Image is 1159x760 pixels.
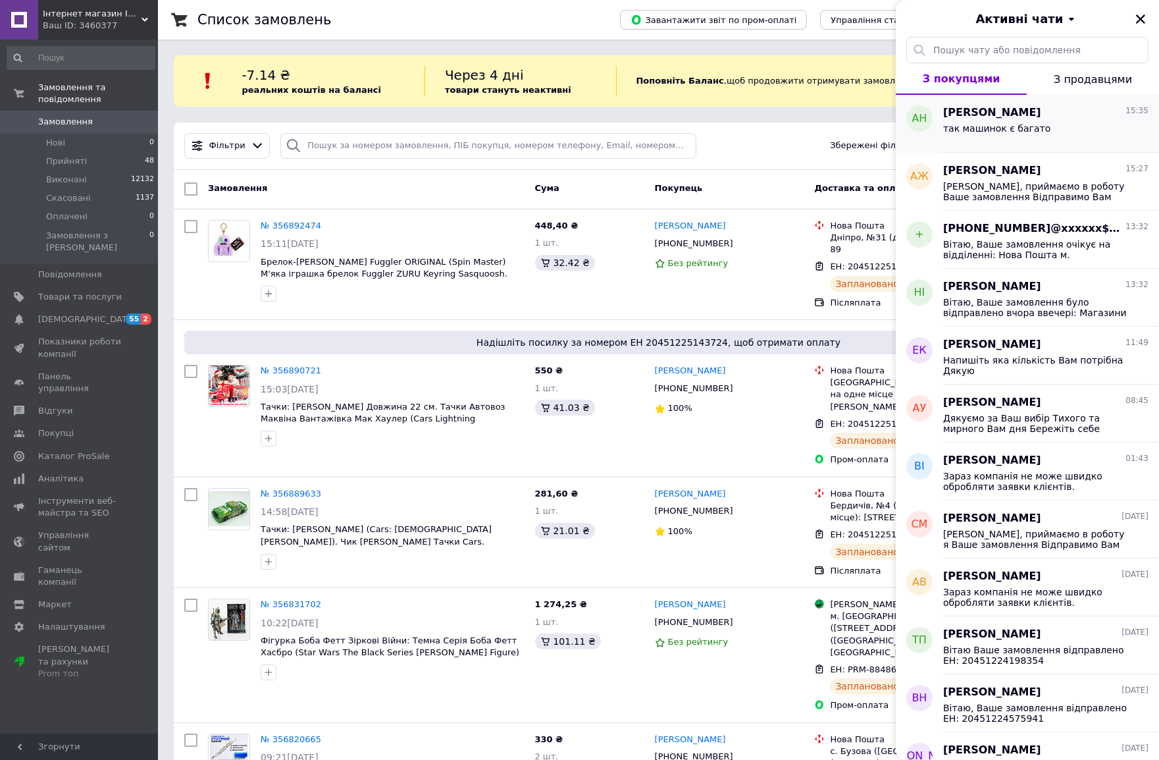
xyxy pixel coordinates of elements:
span: [DATE] [1121,627,1148,638]
span: Замовлення та повідомлення [38,82,158,105]
div: Заплановано [830,544,904,560]
div: [GEOGRAPHIC_DATA], №24 (до 30 кг на одне місце ): вул. [PERSON_NAME][STREET_ADDRESS] [830,377,995,413]
span: ЕН: 20451225144328 [830,529,923,539]
span: Без рейтингу [668,637,729,647]
img: Фото товару [209,221,249,261]
span: 10:22[DATE] [261,618,319,628]
button: З продавцями [1027,63,1159,95]
button: ВН[PERSON_NAME][DATE]Вітаю, Ваше замовлення відправлено ЕН: 20451224575941 [896,674,1159,732]
button: +[PHONE_NUMBER]@xxxxxx$.com13:32Вітаю, Ваше замовлення очікує на відділенні: Нова Пошта м. [STREE... [896,211,1159,269]
span: [PERSON_NAME] [943,569,1041,584]
div: Післяплата [830,565,995,577]
span: [PERSON_NAME] [943,453,1041,468]
a: № 356820665 [261,734,321,744]
span: 08:45 [1125,395,1148,406]
span: -7.14 ₴ [242,67,290,83]
button: ВІ[PERSON_NAME]01:43Зараз компанія не може швидко обробляти заявки клієнтів. Замовлення та повідо... [896,443,1159,501]
span: [PHONE_NUMBER] [655,617,733,627]
button: АЖ[PERSON_NAME]15:27[PERSON_NAME], приймаємо в роботу Ваше замовлення Відправимо Вам ввчері до за... [896,153,1159,211]
span: Виконані [46,174,87,186]
div: 21.01 ₴ [535,523,595,539]
span: Замовлення [38,116,93,128]
a: [PERSON_NAME] [655,220,726,232]
span: [PERSON_NAME] та рахунки [38,643,122,680]
b: реальних коштів на балансі [242,85,381,95]
div: 41.03 ₴ [535,400,595,416]
span: Управління сайтом [38,529,122,553]
span: Через 4 дні [445,67,524,83]
span: Інтернет магазин IQ Rapid [43,8,142,20]
button: Управління статусами [820,10,942,30]
a: [PERSON_NAME] [655,488,726,501]
a: [PERSON_NAME] [655,734,726,746]
div: , щоб продовжити отримувати замовлення [616,66,985,96]
span: Cума [535,183,559,193]
span: АУ [913,401,927,416]
button: АУ[PERSON_NAME]08:45Дякуємо за Ваш вибір Тихого та мирного Вам дня Бережіть себе [896,385,1159,443]
div: 32.42 ₴ [535,255,595,271]
span: [PERSON_NAME] [943,743,1041,758]
span: 2 [141,313,151,325]
span: Налаштування [38,621,105,633]
span: Прийняті [46,155,87,167]
a: Брелок-[PERSON_NAME] Fuggler ORIGINAL (Spin Master) М'яка іграшка брелок Fuggler ZURU Keyring Sas... [261,257,507,279]
button: НІ[PERSON_NAME]13:32Вітаю, Ваше замовлення було відправлено вчора ввечері: Магазини Rozetka м. [S... [896,269,1159,327]
span: + [915,227,923,242]
span: [PERSON_NAME] [943,163,1041,178]
a: Фото товару [208,599,250,641]
span: [PERSON_NAME] [943,337,1041,352]
span: 1 шт. [535,238,559,248]
button: З покупцями [896,63,1027,95]
span: Товари та послуги [38,291,122,303]
span: [PERSON_NAME] [943,627,1041,642]
span: НІ [914,285,925,300]
span: Надішліть посилку за номером ЕН 20451225143724, щоб отримати оплату [190,336,1127,349]
button: АН[PERSON_NAME]15:35так машинок є багато [896,95,1159,153]
button: ЕК[PERSON_NAME]11:49Напишіть яка кількість Вам потрібна Дякую [896,327,1159,385]
span: Дякуємо за Ваш вибір Тихого та мирного Вам дня Бережіть себе [943,413,1130,434]
div: Нова Пошта [830,365,995,377]
span: 1 шт. [535,506,559,516]
img: Фото товару [209,366,249,406]
span: АН [912,111,927,126]
span: Оплачені [46,211,88,223]
a: [PERSON_NAME] [655,365,726,377]
span: [PERSON_NAME] [943,105,1041,121]
a: Фото товару [208,365,250,407]
img: Фото товару [209,491,249,526]
span: 1 шт. [535,383,559,393]
span: АЖ [910,169,929,184]
span: СМ [912,517,928,532]
span: 1 274,25 ₴ [535,599,587,609]
span: З продавцями [1054,73,1132,86]
button: ТП[PERSON_NAME][DATE]Вітаю Ваше замовлення відправлено ЕН: 20451224198354 [896,616,1159,674]
div: Дніпро, №31 (до 30 кг): вул. Робоча, 89 [830,232,995,256]
div: Ваш ID: 3460377 [43,20,158,32]
div: Prom топ [38,668,122,680]
input: Пошук за номером замовлення, ПІБ покупця, номером телефону, Email, номером накладної [280,133,696,159]
img: Фото товару [209,599,249,640]
div: Заплановано [830,276,904,292]
span: 0 [149,137,154,149]
a: Фото товару [208,488,250,530]
span: Аналітика [38,473,84,485]
div: Післяплата [830,297,995,309]
span: Гаманець компанії [38,564,122,588]
span: 11:49 [1125,337,1148,348]
span: [PERSON_NAME], приймаємо в роботу Ваше замовлення Відправимо Вам ввчері до закриття ЕН: 204512251... [943,181,1130,202]
span: 13:32 [1125,279,1148,290]
span: [PHONE_NUMBER] [655,383,733,393]
input: Пошук чату або повідомлення [906,37,1148,63]
span: Збережені фільтри: [830,140,919,152]
a: Фото товару [208,220,250,262]
span: 100% [668,403,692,413]
span: Каталог ProSale [38,450,109,462]
span: 281,60 ₴ [535,489,579,499]
span: ТП [912,633,927,648]
span: Відгуки [38,405,72,417]
a: Тачки: [PERSON_NAME] Довжина 22 см. Тачки Автовоз Маквіна Вантажівка Мак Хаулер (Cars Lightning [... [261,402,505,436]
span: 550 ₴ [535,366,563,375]
span: 48 [145,155,154,167]
span: Замовлення з [PERSON_NAME] [46,230,149,254]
